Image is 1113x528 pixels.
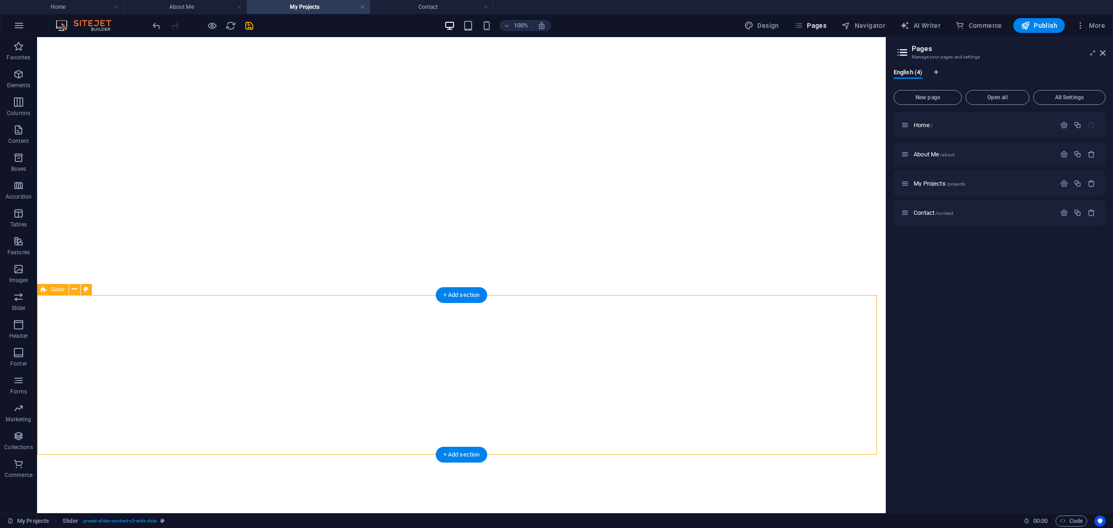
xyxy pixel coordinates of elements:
[4,444,32,451] p: Collections
[940,152,954,157] span: /about
[914,180,965,187] span: My Projects
[499,20,532,31] button: 100%
[151,20,162,31] button: undo
[1074,180,1081,187] div: Duplicate
[7,82,31,89] p: Elements
[1072,18,1109,33] button: More
[894,90,962,105] button: New page
[794,21,826,30] span: Pages
[952,18,1006,33] button: Commerce
[1074,121,1081,129] div: Duplicate
[912,45,1106,53] h2: Pages
[51,287,65,292] span: Slider
[1076,21,1105,30] span: More
[1060,209,1068,217] div: Settings
[10,221,27,228] p: Tables
[898,95,958,100] span: New page
[1074,209,1081,217] div: Duplicate
[1013,18,1065,33] button: Publish
[790,18,830,33] button: Pages
[6,54,30,61] p: Favorites
[935,211,953,216] span: /contact
[914,209,953,216] span: Contact
[911,180,1055,187] div: My Projects/projects
[9,332,28,340] p: Header
[6,416,31,423] p: Marketing
[894,69,1106,86] div: Language Tabs
[1033,515,1048,527] span: 00 00
[914,151,954,158] span: About Me
[370,2,493,12] h4: Contact
[741,18,783,33] button: Design
[8,137,29,145] p: Content
[1037,95,1101,100] span: All Settings
[894,67,922,80] span: English (4)
[900,21,940,30] span: AI Writer
[1040,517,1041,524] span: :
[9,277,28,284] p: Images
[11,165,26,173] p: Boxes
[247,2,370,12] h4: My Projects
[436,447,487,463] div: + Add section
[10,360,27,367] p: Footer
[206,20,217,31] button: Click here to leave preview mode and continue editing
[1074,150,1081,158] div: Duplicate
[1055,515,1087,527] button: Code
[1060,150,1068,158] div: Settings
[1023,515,1048,527] h6: Session time
[1033,90,1106,105] button: All Settings
[911,122,1055,128] div: Home/
[947,181,965,187] span: /projects
[225,20,236,31] i: Reload page
[841,21,885,30] span: Navigator
[513,20,528,31] h6: 100%
[1094,515,1106,527] button: Usercentrics
[123,2,247,12] h4: About Me
[63,515,165,527] nav: breadcrumb
[955,21,1002,30] span: Commerce
[160,518,165,523] i: This element is a customizable preset
[1060,515,1083,527] span: Code
[931,123,933,128] span: /
[63,515,78,527] span: Click to select. Double-click to edit
[1060,180,1068,187] div: Settings
[1087,209,1095,217] div: Remove
[1060,121,1068,129] div: Settings
[911,210,1055,216] div: Contact/contact
[436,287,487,303] div: + Add section
[744,21,779,30] span: Design
[7,515,49,527] a: Click to cancel selection. Double-click to open Pages
[911,151,1055,157] div: About Me/about
[12,304,26,312] p: Slider
[7,249,30,256] p: Features
[1021,21,1057,30] span: Publish
[1087,180,1095,187] div: Remove
[5,471,32,479] p: Commerce
[151,20,162,31] i: Undo: Move elements (Ctrl+Z)
[912,53,1087,61] h3: Manage your pages and settings
[243,20,255,31] button: save
[37,37,886,513] iframe: To enrich screen reader interactions, please activate Accessibility in Grammarly extension settings
[970,95,1025,100] span: Open all
[537,21,546,30] i: On resize automatically adjust zoom level to fit chosen device.
[741,18,783,33] div: Design (Ctrl+Alt+Y)
[82,515,157,527] span: . preset-slider-content-v3-wide-dots
[896,18,944,33] button: AI Writer
[1087,150,1095,158] div: Remove
[1087,121,1095,129] div: The startpage cannot be deleted
[10,388,27,395] p: Forms
[53,20,123,31] img: Editor Logo
[838,18,889,33] button: Navigator
[966,90,1030,105] button: Open all
[7,109,30,117] p: Columns
[244,20,255,31] i: Save (Ctrl+S)
[6,193,32,200] p: Accordion
[914,122,933,129] span: Click to open page
[225,20,236,31] button: reload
